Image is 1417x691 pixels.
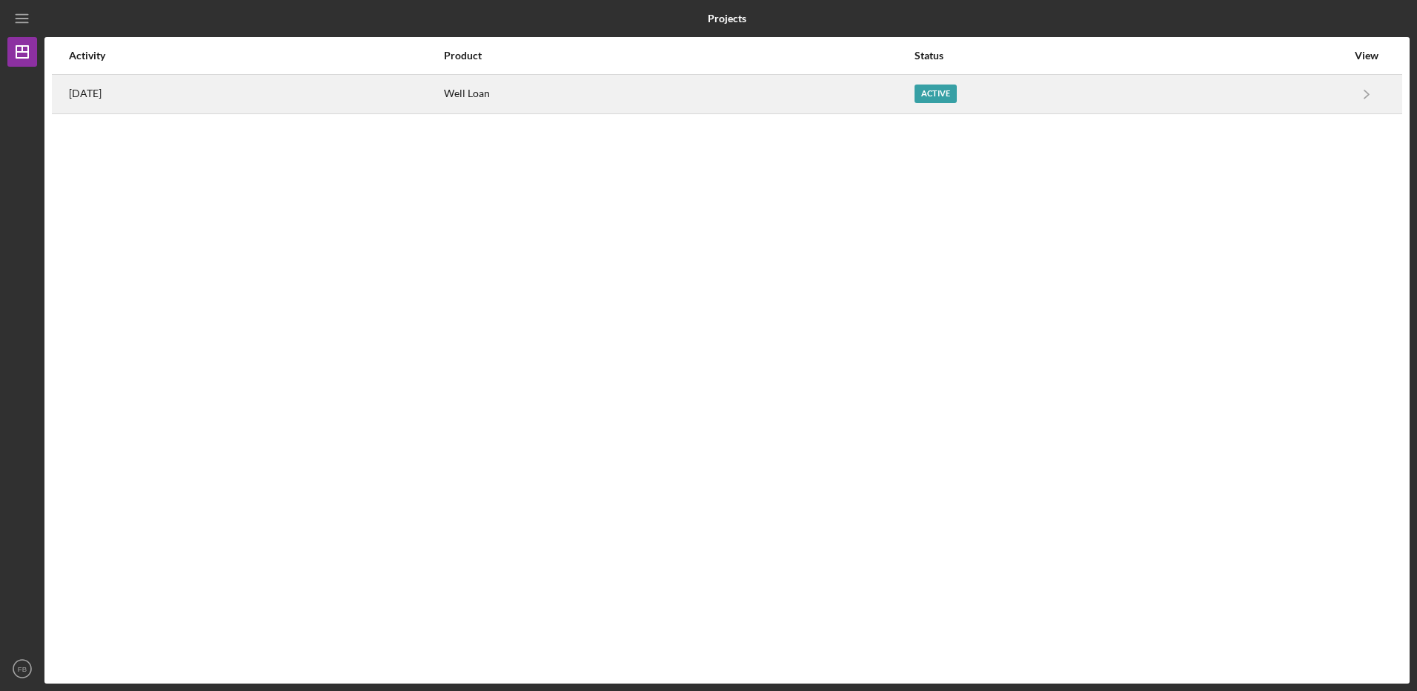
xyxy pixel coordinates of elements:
div: Product [444,50,913,62]
b: Projects [708,13,746,24]
div: Activity [69,50,442,62]
time: 2025-08-27 21:40 [69,87,102,99]
div: Active [915,85,957,103]
button: FB [7,654,37,684]
text: FB [18,665,27,673]
div: Status [915,50,1347,62]
div: View [1348,50,1385,62]
div: Well Loan [444,76,913,113]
